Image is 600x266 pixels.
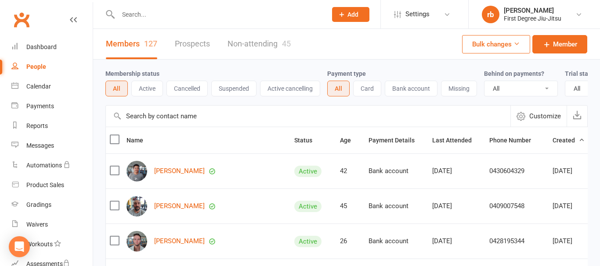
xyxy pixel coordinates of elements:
a: Waivers [11,215,93,234]
button: Active cancelling [260,81,320,96]
a: Dashboard [11,37,93,57]
div: [DATE] [432,202,481,210]
div: 0428195344 [489,238,545,245]
div: [PERSON_NAME] [504,7,561,14]
span: Phone Number [489,137,541,144]
span: Customize [529,111,561,121]
a: [PERSON_NAME] [154,202,205,210]
span: Age [340,137,361,144]
div: Payments [26,103,54,110]
div: 45 [282,39,291,48]
span: Last Attended [432,137,481,144]
button: Bank account [385,81,437,96]
span: Payment Details [369,137,424,144]
a: Clubworx [11,9,33,31]
button: Add [332,7,369,22]
div: Waivers [26,221,48,228]
a: [PERSON_NAME] [154,238,205,245]
div: 0430604329 [489,167,545,175]
label: Trial status [565,70,597,77]
div: Active [294,236,322,247]
button: Missing [441,81,477,96]
div: Open Intercom Messenger [9,236,30,257]
span: Add [347,11,358,18]
div: 42 [340,167,361,175]
div: 127 [144,39,157,48]
div: [DATE] [553,202,585,210]
input: Search by contact name [106,106,510,127]
div: People [26,63,46,70]
button: Created [553,135,585,145]
button: Cancelled [166,81,208,96]
div: 45 [340,202,361,210]
a: Automations [11,156,93,175]
a: Messages [11,136,93,156]
span: Created [553,137,585,144]
a: Prospects [175,29,210,59]
button: Active [131,81,163,96]
div: [DATE] [553,238,585,245]
button: All [327,81,350,96]
button: Age [340,135,361,145]
div: Calendar [26,83,51,90]
span: Settings [405,4,430,24]
button: Suspended [211,81,257,96]
a: Reports [11,116,93,136]
button: Payment Details [369,135,424,145]
a: Payments [11,96,93,116]
div: Reports [26,122,48,129]
a: Workouts [11,234,93,254]
div: 0409007548 [489,202,545,210]
label: Payment type [327,70,366,77]
button: All [105,81,128,96]
button: Last Attended [432,135,481,145]
a: Calendar [11,77,93,96]
div: Active [294,166,322,177]
div: Messages [26,142,54,149]
div: Workouts [26,241,53,248]
input: Search... [116,8,321,21]
div: Product Sales [26,181,64,188]
div: Active [294,201,322,212]
div: Dashboard [26,43,57,50]
div: rb [482,6,499,23]
button: Bulk changes [462,35,530,53]
button: Status [294,135,322,145]
div: First Degree Jiu-Jitsu [504,14,561,22]
label: Behind on payments? [484,70,544,77]
div: [DATE] [553,167,585,175]
div: Gradings [26,201,51,208]
div: 26 [340,238,361,245]
button: Name [127,135,153,145]
div: Bank account [369,238,424,245]
a: Gradings [11,195,93,215]
a: Member [532,35,587,53]
span: Member [553,39,577,50]
a: People [11,57,93,77]
div: Bank account [369,167,424,175]
label: Membership status [105,70,159,77]
button: Customize [510,106,567,127]
button: Phone Number [489,135,541,145]
a: Members127 [106,29,157,59]
button: Card [353,81,381,96]
span: Status [294,137,322,144]
a: Non-attending45 [228,29,291,59]
a: Product Sales [11,175,93,195]
div: [DATE] [432,167,481,175]
div: Bank account [369,202,424,210]
div: Automations [26,162,62,169]
span: Name [127,137,153,144]
a: [PERSON_NAME] [154,167,205,175]
div: [DATE] [432,238,481,245]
